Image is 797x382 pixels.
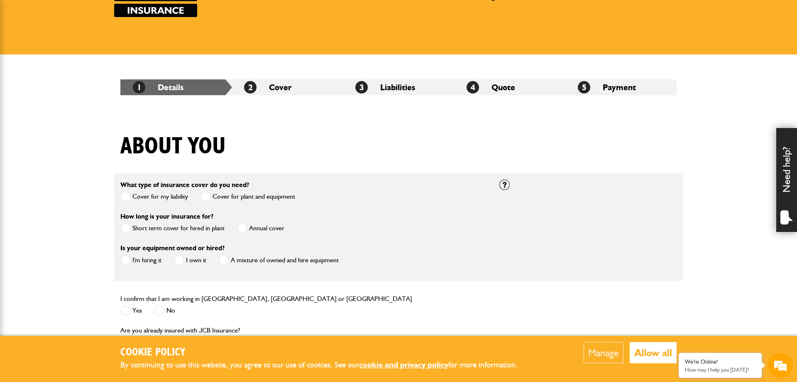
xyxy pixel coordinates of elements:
[120,79,232,95] li: Details
[11,126,152,144] input: Enter your phone number
[359,360,448,370] a: cookie and privacy policy
[154,306,175,316] label: No
[120,223,225,234] label: Short term cover for hired in plant
[120,327,240,334] label: Are you already insured with JCB Insurance?
[120,255,161,266] label: I'm hiring it
[133,81,145,94] span: 1
[11,150,152,249] textarea: Type your message and hit 'Enter'
[685,367,755,373] p: How may I help you today?
[244,81,257,94] span: 2
[219,255,339,266] label: A mixture of owned and hire equipment
[120,359,531,372] p: By continuing to use this website, you agree to our use of cookies. See our for more information.
[232,79,343,95] li: Cover
[43,47,139,57] div: Chat with us now
[565,79,677,95] li: Payment
[120,306,142,316] label: Yes
[120,346,531,359] h2: Cookie Policy
[14,46,35,58] img: d_20077148190_company_1631870298795_20077148190
[467,81,479,94] span: 4
[578,81,590,94] span: 5
[237,223,284,234] label: Annual cover
[120,182,249,188] label: What type of insurance cover do you need?
[776,128,797,232] div: Need help?
[120,296,412,302] label: I confirm that I am working in [GEOGRAPHIC_DATA], [GEOGRAPHIC_DATA] or [GEOGRAPHIC_DATA]
[584,342,623,363] button: Manage
[136,4,156,24] div: Minimize live chat window
[11,101,152,120] input: Enter your email address
[685,358,755,365] div: We're Online!
[120,192,188,202] label: Cover for my liability
[11,77,152,95] input: Enter your last name
[200,192,295,202] label: Cover for plant and equipment
[113,256,151,267] em: Start Chat
[120,245,225,251] label: Is your equipment owned or hired?
[120,133,226,160] h1: About you
[174,255,206,266] label: I own it
[343,79,454,95] li: Liabilities
[630,342,677,363] button: Allow all
[355,81,368,94] span: 3
[120,213,213,220] label: How long is your insurance for?
[454,79,565,95] li: Quote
